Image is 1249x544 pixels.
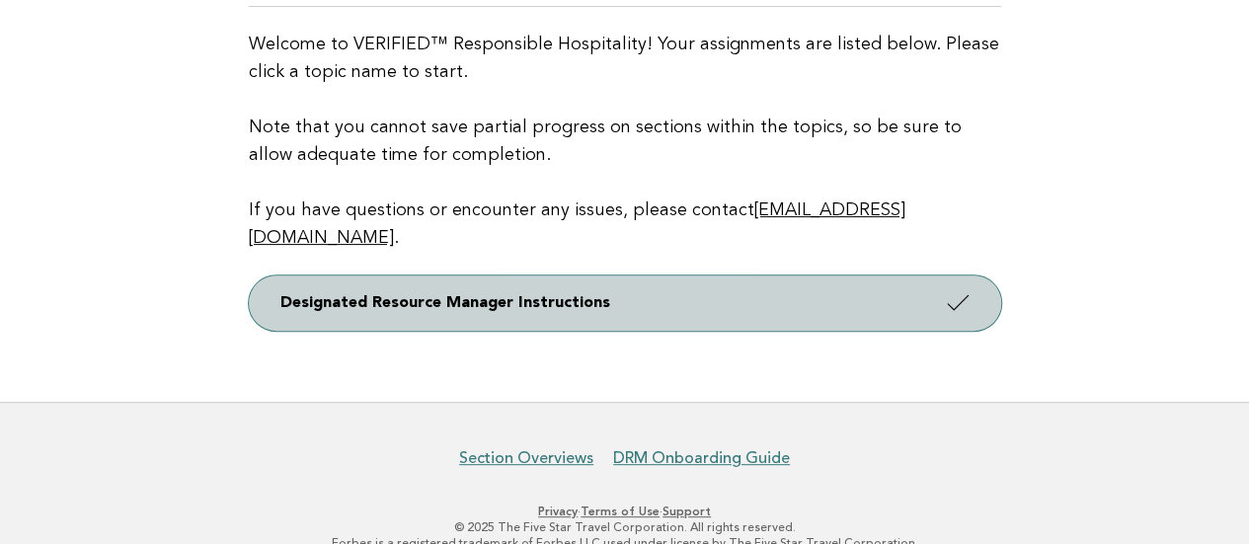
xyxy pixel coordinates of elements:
[538,505,578,518] a: Privacy
[663,505,711,518] a: Support
[28,519,1221,535] p: © 2025 The Five Star Travel Corporation. All rights reserved.
[459,448,593,468] a: Section Overviews
[28,504,1221,519] p: · ·
[581,505,660,518] a: Terms of Use
[613,448,790,468] a: DRM Onboarding Guide
[249,275,1001,331] a: Designated Resource Manager Instructions
[249,31,1001,252] p: Welcome to VERIFIED™ Responsible Hospitality! Your assignments are listed below. Please click a t...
